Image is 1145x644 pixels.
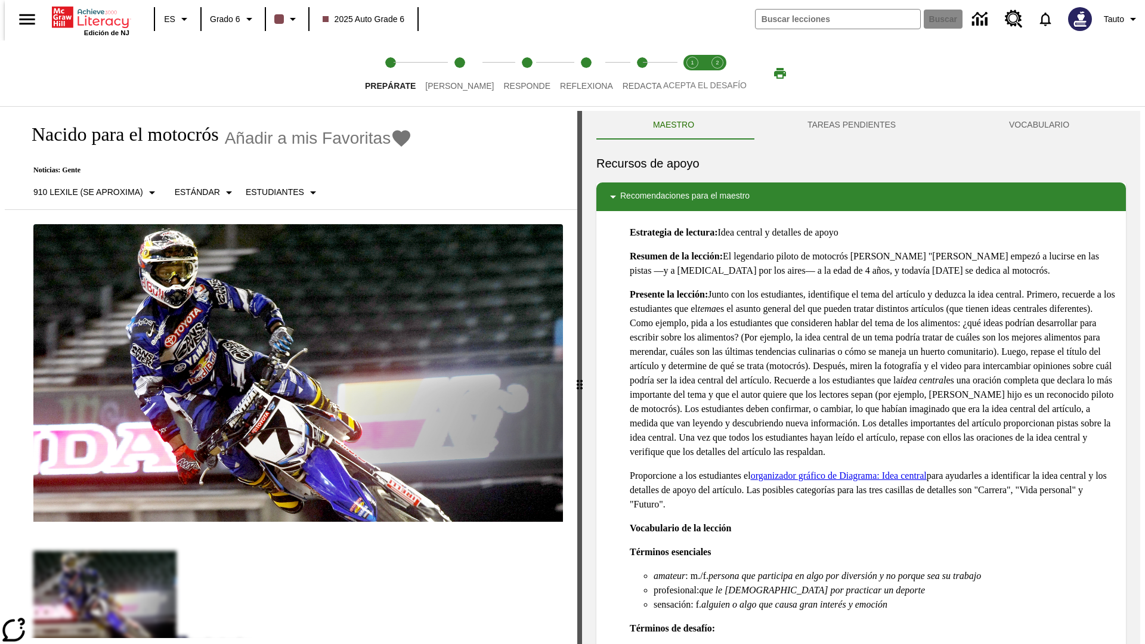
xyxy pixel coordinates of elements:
span: Reflexiona [560,81,613,91]
button: Seleccionar estudiante [241,182,325,203]
em: persona que participa en algo por diversión y no porque sea su trabajo [708,571,981,581]
button: VOCABULARIO [952,111,1126,140]
span: Añadir a mis Favoritas [225,129,391,148]
span: Redacta [623,81,662,91]
div: Instructional Panel Tabs [596,111,1126,140]
button: Acepta el desafío contesta step 2 of 2 [700,41,735,106]
div: reading [5,111,577,638]
button: Perfil/Configuración [1099,8,1145,30]
div: activity [582,111,1140,644]
em: que le [DEMOGRAPHIC_DATA] por practicar un deporte [699,585,925,595]
button: El color de la clase es café oscuro. Cambiar el color de la clase. [270,8,305,30]
p: Noticias: Gente [19,166,412,175]
p: Junto con los estudiantes, identifique el tema del artículo y deduzca la idea central. Primero, r... [630,287,1116,459]
li: : m./f. [654,569,1116,583]
h1: Nacido para el motocrós [19,123,219,145]
p: Recomendaciones para el maestro [620,190,750,204]
span: Grado 6 [210,13,240,26]
li: profesional: [654,583,1116,597]
strong: Estrategia de lectura: [630,227,718,237]
button: Abrir el menú lateral [10,2,45,37]
div: Portada [52,4,129,36]
span: ACEPTA EL DESAFÍO [663,80,747,90]
span: ES [164,13,175,26]
p: Estándar [175,186,220,199]
em: amateur [654,571,685,581]
strong: Términos de desafío: [630,623,715,633]
p: El legendario piloto de motocrós [PERSON_NAME] "[PERSON_NAME] empezó a lucirse en las pistas —y a... [630,249,1116,278]
span: Edición de NJ [84,29,129,36]
button: Lee step 2 of 5 [416,41,503,106]
a: Centro de recursos, Se abrirá en una pestaña nueva. [998,3,1030,35]
p: Idea central y detalles de apoyo [630,225,1116,240]
button: Responde step 3 of 5 [494,41,560,106]
p: Estudiantes [246,186,304,199]
button: Imprimir [761,63,799,84]
button: Tipo de apoyo, Estándar [170,182,241,203]
p: Proporcione a los estudiantes el para ayudarles a identificar la idea central y los detalles de a... [630,469,1116,512]
strong: Resumen de la lección: [630,251,723,261]
span: [PERSON_NAME] [425,81,494,91]
a: organizador gráfico de Diagrama: Idea central [751,470,927,481]
button: Acepta el desafío lee step 1 of 2 [675,41,710,106]
button: Añadir a mis Favoritas - Nacido para el motocrós [225,128,413,148]
li: sensación: f. [654,597,1116,612]
text: 1 [691,60,694,66]
strong: Términos esenciales [630,547,711,557]
img: El corredor de motocrós James Stewart vuela por los aires en su motocicleta de montaña [33,224,563,522]
span: Responde [503,81,550,91]
input: Buscar campo [756,10,920,29]
button: Prepárate step 1 of 5 [355,41,425,106]
p: 910 Lexile (Se aproxima) [33,186,143,199]
button: TAREAS PENDIENTES [751,111,952,140]
div: Recomendaciones para el maestro [596,182,1126,211]
button: Redacta step 5 of 5 [613,41,671,106]
img: Avatar [1068,7,1092,31]
span: 2025 Auto Grade 6 [323,13,405,26]
em: alguien o algo que causa gran interés y emoción [701,599,887,609]
strong: Presente la lección: [630,289,708,299]
strong: Vocabulario de la lección [630,523,732,533]
button: Reflexiona step 4 of 5 [550,41,623,106]
em: idea central [900,375,946,385]
text: 2 [716,60,719,66]
h6: Recursos de apoyo [596,154,1126,173]
button: Maestro [596,111,751,140]
button: Escoja un nuevo avatar [1061,4,1099,35]
a: Notificaciones [1030,4,1061,35]
span: Prepárate [365,81,416,91]
span: Tauto [1104,13,1124,26]
button: Grado: Grado 6, Elige un grado [205,8,261,30]
button: Lenguaje: ES, Selecciona un idioma [159,8,197,30]
em: tema [698,304,716,314]
div: Pulsa la tecla de intro o la barra espaciadora y luego presiona las flechas de derecha e izquierd... [577,111,582,644]
a: Centro de información [965,3,998,36]
button: Seleccione Lexile, 910 Lexile (Se aproxima) [29,182,164,203]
